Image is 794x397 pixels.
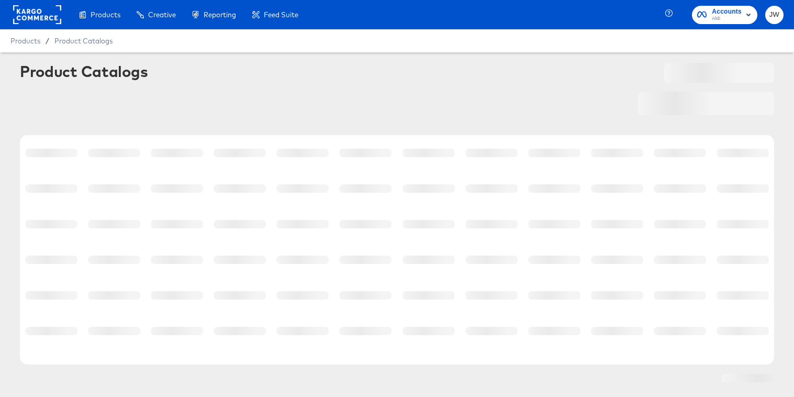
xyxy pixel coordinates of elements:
span: Creative [148,10,176,19]
button: JW [765,6,784,24]
span: Aldi [712,15,742,23]
span: Products [10,37,40,45]
span: / [40,37,54,45]
span: Accounts [712,6,742,17]
span: Reporting [204,10,236,19]
span: JW [769,9,779,21]
div: Product Catalogs [20,63,148,80]
button: AccountsAldi [692,6,757,24]
span: Feed Suite [264,10,298,19]
a: Product Catalogs [54,37,113,45]
span: Products [91,10,120,19]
